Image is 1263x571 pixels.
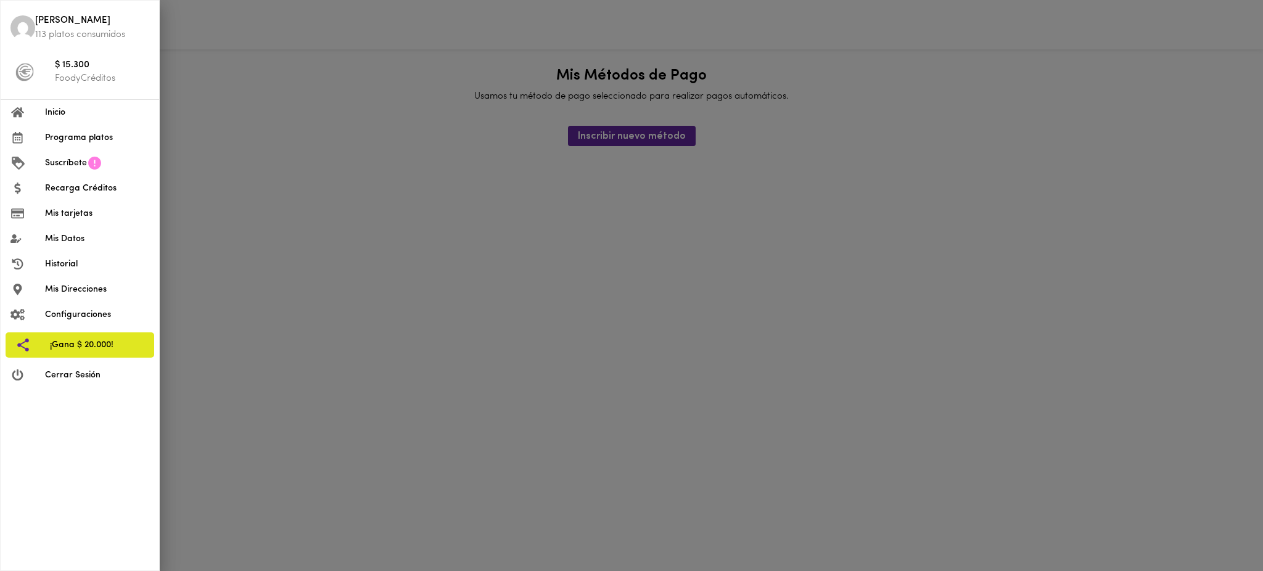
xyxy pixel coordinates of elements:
[45,131,149,144] span: Programa platos
[1191,499,1251,559] iframe: Messagebird Livechat Widget
[55,72,149,85] p: FoodyCréditos
[45,207,149,220] span: Mis tarjetas
[45,232,149,245] span: Mis Datos
[45,157,87,170] span: Suscríbete
[45,369,149,382] span: Cerrar Sesión
[45,182,149,195] span: Recarga Créditos
[55,59,149,73] span: $ 15.300
[35,28,149,41] p: 113 platos consumidos
[50,339,144,351] span: ¡Gana $ 20.000!
[45,308,149,321] span: Configuraciones
[15,63,34,81] img: foody-creditos-black.png
[45,283,149,296] span: Mis Direcciones
[45,258,149,271] span: Historial
[45,106,149,119] span: Inicio
[35,14,149,28] span: [PERSON_NAME]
